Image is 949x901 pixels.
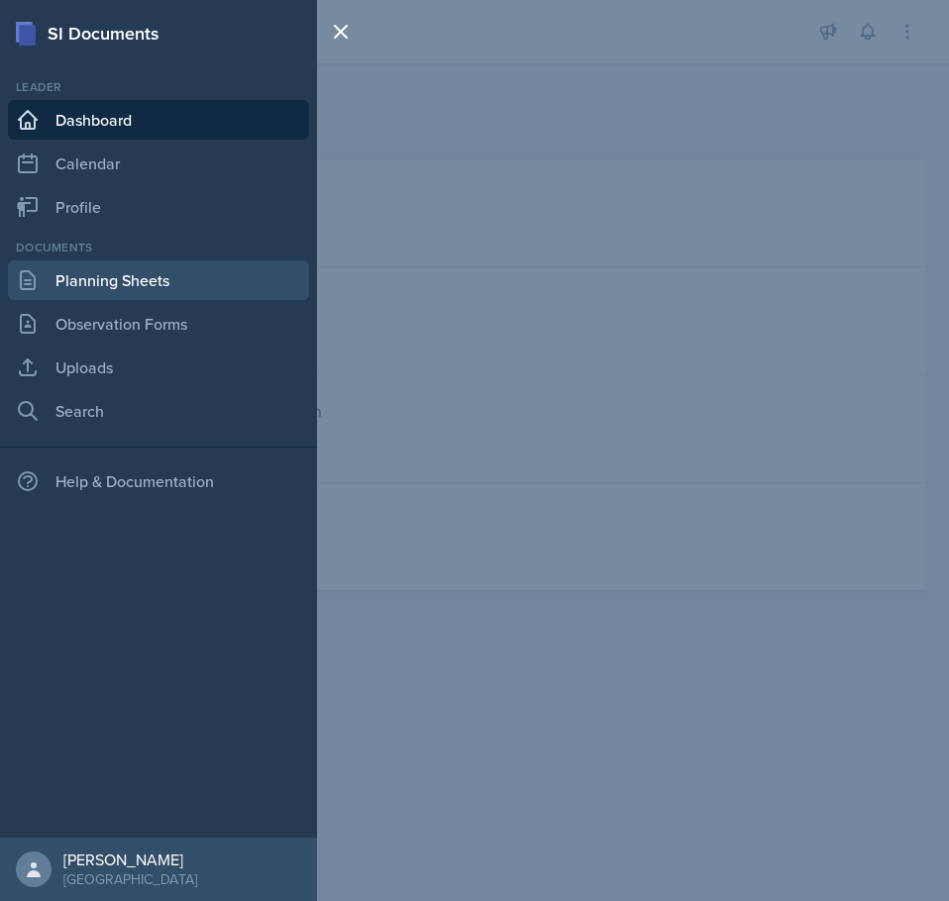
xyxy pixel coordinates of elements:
[8,144,309,183] a: Calendar
[8,391,309,431] a: Search
[8,304,309,344] a: Observation Forms
[63,869,197,889] div: [GEOGRAPHIC_DATA]
[8,78,309,96] div: Leader
[8,461,309,501] div: Help & Documentation
[8,100,309,140] a: Dashboard
[8,239,309,256] div: Documents
[8,348,309,387] a: Uploads
[63,850,197,869] div: [PERSON_NAME]
[8,260,309,300] a: Planning Sheets
[8,187,309,227] a: Profile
